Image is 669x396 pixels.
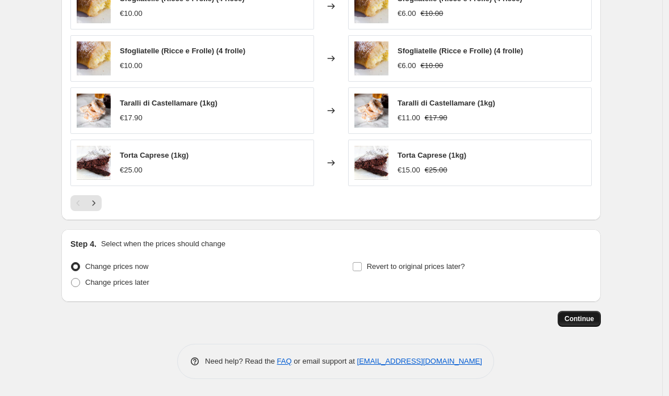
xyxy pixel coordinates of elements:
[120,165,143,176] div: €25.00
[421,8,444,19] strike: €10.00
[86,195,102,211] button: Next
[354,146,388,180] img: torta-caprese_80x.jpg
[120,112,143,124] div: €17.90
[77,94,111,128] img: 264_0002_442_80x.png
[120,151,189,159] span: Torta Caprese (1kg)
[367,262,465,271] span: Revert to original prices later?
[398,47,523,55] span: Sfogliatelle (Ricce e Frolle) (4 frolle)
[425,112,448,124] strike: €17.90
[77,146,111,180] img: torta-caprese_80x.jpg
[398,8,416,19] div: €6.00
[354,94,388,128] img: 264_0002_442_80x.png
[354,41,388,75] img: sfogliatelle-riccie-e-frolle_80x.jpg
[120,99,218,107] span: Taralli di Castellamare (1kg)
[85,262,148,271] span: Change prices now
[357,357,482,365] a: [EMAIL_ADDRESS][DOMAIN_NAME]
[205,357,277,365] span: Need help? Read the
[77,41,111,75] img: sfogliatelle-riccie-e-frolle_80x.jpg
[398,151,466,159] span: Torta Caprese (1kg)
[101,238,225,250] p: Select when the prices should change
[85,278,149,287] span: Change prices later
[398,99,495,107] span: Taralli di Castellamare (1kg)
[398,112,420,124] div: €11.00
[565,314,594,323] span: Continue
[398,165,420,176] div: €15.00
[421,60,444,71] strike: €10.00
[120,47,245,55] span: Sfogliatelle (Ricce e Frolle) (4 frolle)
[558,311,601,327] button: Continue
[292,357,357,365] span: or email support at
[120,8,143,19] div: €10.00
[70,195,102,211] nav: Pagination
[398,60,416,71] div: €6.00
[425,165,448,176] strike: €25.00
[120,60,143,71] div: €10.00
[70,238,97,250] h2: Step 4.
[277,357,292,365] a: FAQ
